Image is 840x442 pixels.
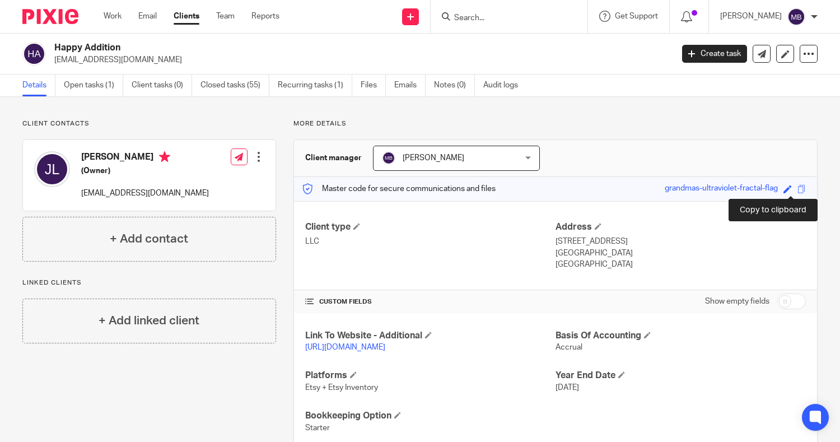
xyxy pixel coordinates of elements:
[104,11,122,22] a: Work
[99,312,199,329] h4: + Add linked client
[159,151,170,162] i: Primary
[302,183,496,194] p: Master code for secure communications and files
[293,119,818,128] p: More details
[54,42,543,54] h2: Happy Addition
[305,297,556,306] h4: CUSTOM FIELDS
[110,230,188,248] h4: + Add contact
[200,75,269,96] a: Closed tasks (55)
[403,154,464,162] span: [PERSON_NAME]
[174,11,199,22] a: Clients
[305,343,385,351] a: [URL][DOMAIN_NAME]
[54,54,665,66] p: [EMAIL_ADDRESS][DOMAIN_NAME]
[556,236,806,247] p: [STREET_ADDRESS]
[720,11,782,22] p: [PERSON_NAME]
[556,370,806,381] h4: Year End Date
[556,221,806,233] h4: Address
[22,9,78,24] img: Pixie
[483,75,526,96] a: Audit logs
[665,183,778,196] div: grandmas-ultraviolet-fractal-flag
[278,75,352,96] a: Recurring tasks (1)
[682,45,747,63] a: Create task
[22,278,276,287] p: Linked clients
[305,410,556,422] h4: Bookkeeping Option
[556,259,806,270] p: [GEOGRAPHIC_DATA]
[132,75,192,96] a: Client tasks (0)
[251,11,279,22] a: Reports
[394,75,426,96] a: Emails
[22,75,55,96] a: Details
[138,11,157,22] a: Email
[305,236,556,247] p: LLC
[453,13,554,24] input: Search
[556,384,579,392] span: [DATE]
[305,152,362,164] h3: Client manager
[305,221,556,233] h4: Client type
[615,12,658,20] span: Get Support
[382,151,395,165] img: svg%3E
[705,296,769,307] label: Show empty fields
[305,424,330,432] span: Starter
[305,370,556,381] h4: Platforms
[216,11,235,22] a: Team
[81,151,209,165] h4: [PERSON_NAME]
[34,151,70,187] img: svg%3E
[787,8,805,26] img: svg%3E
[22,42,46,66] img: svg%3E
[556,248,806,259] p: [GEOGRAPHIC_DATA]
[81,188,209,199] p: [EMAIL_ADDRESS][DOMAIN_NAME]
[361,75,386,96] a: Files
[22,119,276,128] p: Client contacts
[556,330,806,342] h4: Basis Of Accounting
[64,75,123,96] a: Open tasks (1)
[556,343,582,351] span: Accrual
[305,330,556,342] h4: Link To Website - Additional
[81,165,209,176] h5: (Owner)
[305,384,378,392] span: Etsy + Etsy Inventory
[434,75,475,96] a: Notes (0)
